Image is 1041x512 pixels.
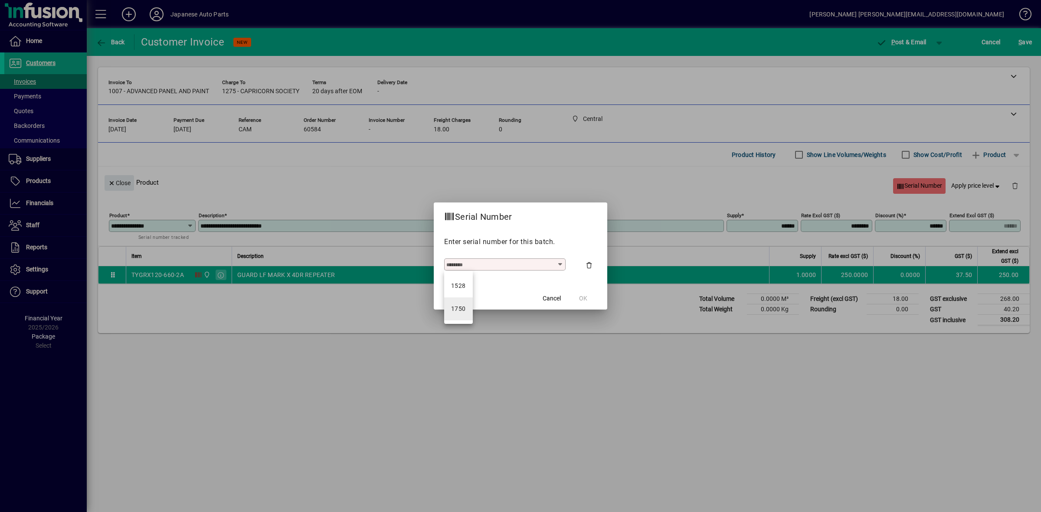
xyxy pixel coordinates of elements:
div: 1750 [451,304,466,313]
span: Cancel [543,294,561,303]
mat-error: Required [446,271,559,280]
div: 1528 [451,281,466,290]
p: Enter serial number for this batch. [444,237,597,247]
h2: Serial Number [434,202,522,228]
mat-option: 1528 [444,274,473,297]
button: Cancel [538,290,566,306]
mat-option: 1750 [444,297,473,320]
